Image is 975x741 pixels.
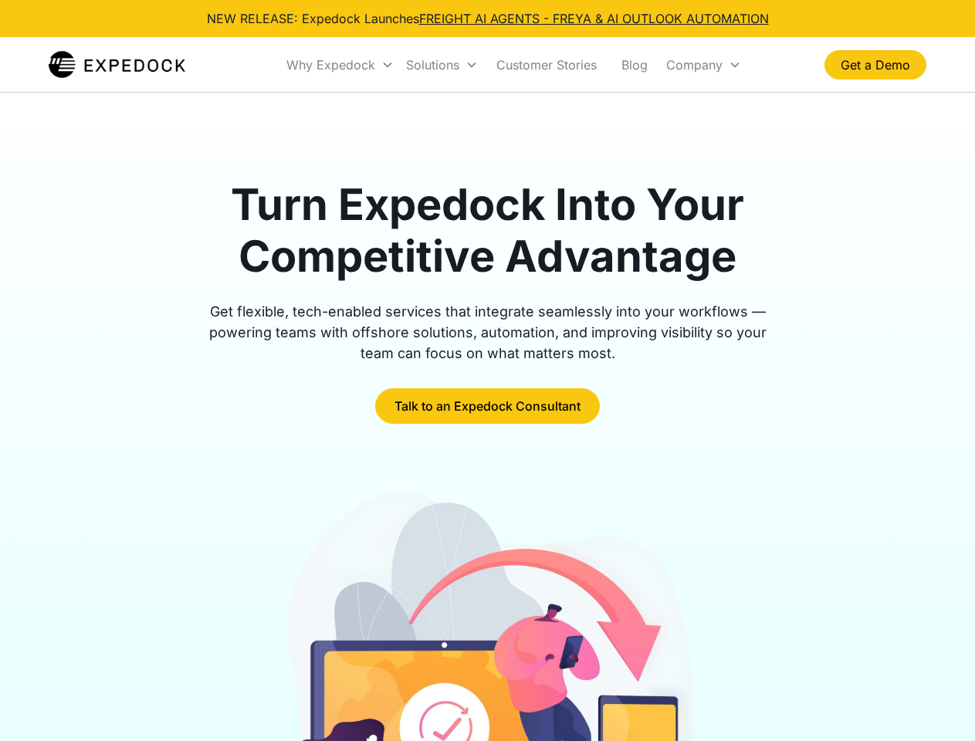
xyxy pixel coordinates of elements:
[898,667,975,741] iframe: Chat Widget
[49,49,185,80] a: home
[406,57,459,73] div: Solutions
[484,39,609,91] a: Customer Stories
[660,39,747,91] div: Company
[375,388,600,424] a: Talk to an Expedock Consultant
[824,50,926,80] a: Get a Demo
[191,179,784,283] h1: Turn Expedock Into Your Competitive Advantage
[49,49,185,80] img: Expedock Logo
[207,9,769,28] div: NEW RELEASE: Expedock Launches
[419,11,769,26] a: FREIGHT AI AGENTS - FREYA & AI OUTLOOK AUTOMATION
[280,39,400,91] div: Why Expedock
[286,57,375,73] div: Why Expedock
[400,39,484,91] div: Solutions
[609,39,660,91] a: Blog
[666,57,723,73] div: Company
[191,301,784,364] div: Get flexible, tech-enabled services that integrate seamlessly into your workflows — powering team...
